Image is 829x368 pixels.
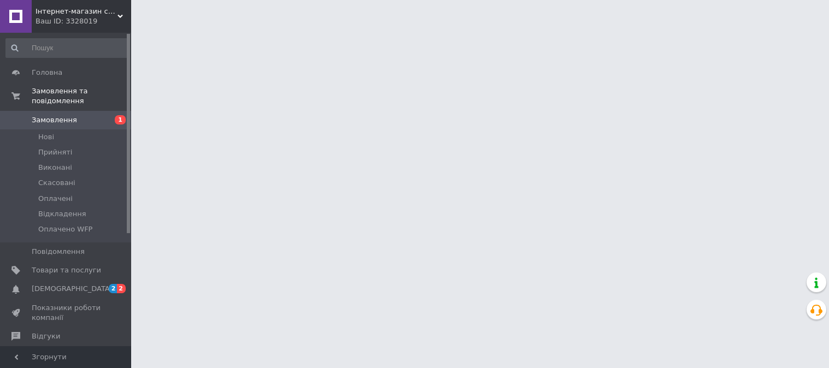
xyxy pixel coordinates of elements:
[38,163,72,173] span: Виконані
[36,7,117,16] span: Інтернет-магазин солодощів "Make joy"
[38,147,72,157] span: Прийняті
[32,331,60,341] span: Відгуки
[32,86,131,106] span: Замовлення та повідомлення
[32,265,101,275] span: Товари та послуги
[32,247,85,257] span: Повідомлення
[36,16,131,26] div: Ваш ID: 3328019
[117,284,126,293] span: 2
[38,178,75,188] span: Скасовані
[38,224,92,234] span: Оплачено WFP
[38,132,54,142] span: Нові
[115,115,126,124] span: 1
[32,284,113,294] span: [DEMOGRAPHIC_DATA]
[109,284,117,293] span: 2
[32,303,101,323] span: Показники роботи компанії
[5,38,129,58] input: Пошук
[38,194,73,204] span: Оплачені
[32,115,77,125] span: Замовлення
[38,209,86,219] span: Відкладення
[32,68,62,78] span: Головна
